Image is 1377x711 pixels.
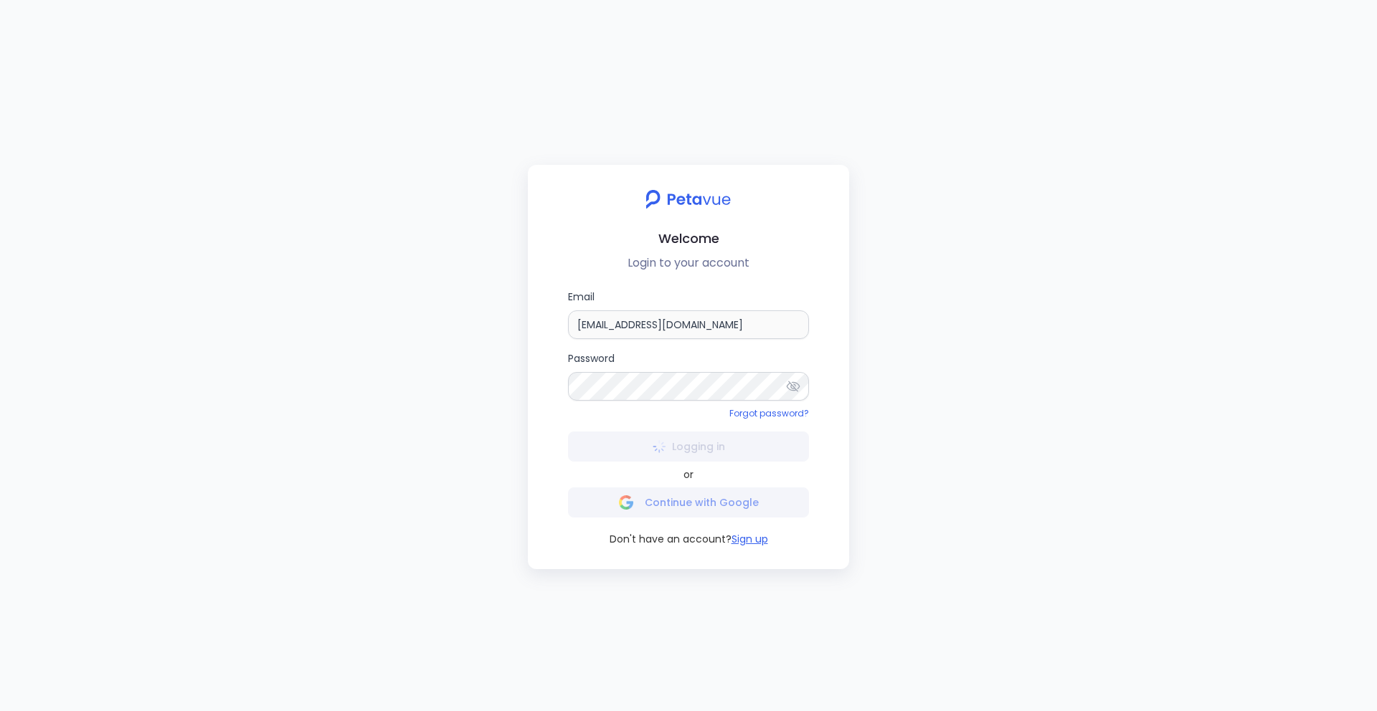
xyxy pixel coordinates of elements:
input: Password [568,372,809,401]
img: petavue logo [636,182,740,216]
p: Login to your account [539,254,838,272]
h2: Welcome [539,228,838,249]
button: Sign up [732,532,768,546]
input: Email [568,310,809,339]
label: Password [568,350,809,401]
label: Email [568,289,809,339]
span: Don't have an account? [610,532,732,546]
a: Forgot password? [729,407,809,419]
span: or [683,467,694,482]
